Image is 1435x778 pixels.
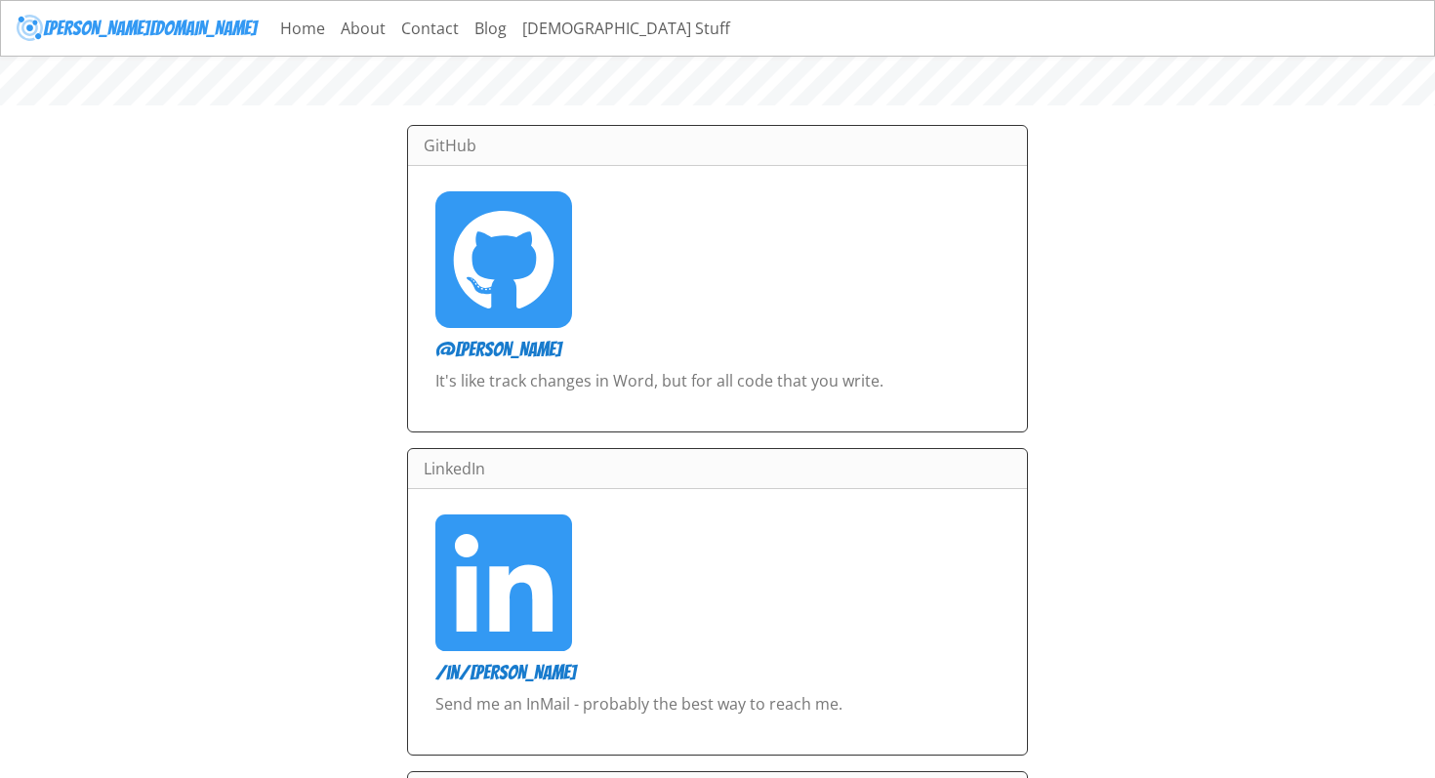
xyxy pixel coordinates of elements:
[393,9,467,48] a: Contact
[435,338,1000,361] h5: @[PERSON_NAME]
[333,9,393,48] a: About
[514,9,738,48] a: [DEMOGRAPHIC_DATA] Stuff
[467,9,514,48] a: Blog
[408,126,1027,166] div: GitHub
[408,449,1027,489] div: LinkedIn
[435,369,1000,416] p: It's like track changes in Word, but for all code that you write.
[435,692,1000,739] p: Send me an InMail - probably the best way to reach me.
[17,9,257,48] a: [PERSON_NAME][DOMAIN_NAME]
[435,661,1000,684] h5: /in/[PERSON_NAME]
[272,9,333,48] a: Home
